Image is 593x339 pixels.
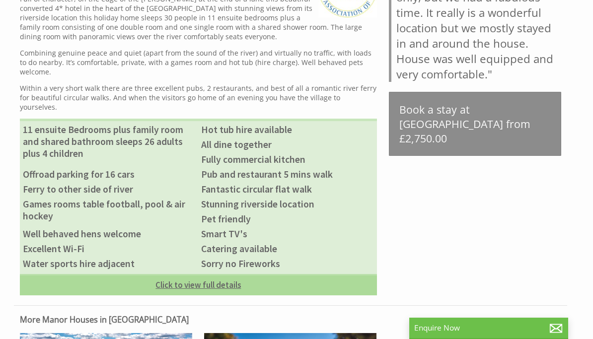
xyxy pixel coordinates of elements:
li: Water sports hire adjacent [20,256,198,271]
li: Catering available [198,241,376,256]
li: Hot tub hire available [198,122,376,137]
li: Pet friendly [198,211,376,226]
li: Smart TV's [198,226,376,241]
li: Well behaved hens welcome [20,226,198,241]
li: Fantastic circular flat walk [198,182,376,197]
li: All dine together [198,137,376,152]
li: Games rooms table football, pool & air hockey [20,197,198,223]
li: Pub and restaurant 5 mins walk [198,167,376,182]
li: Excellent Wi-Fi [20,241,198,256]
a: Click to view full details [20,274,377,295]
p: Enquire Now [414,323,563,333]
li: Stunning riverside location [198,197,376,211]
li: Fully commercial kitchen [198,152,376,167]
li: Sorry no Fireworks [198,256,376,271]
li: Ferry to other side of river [20,182,198,197]
p: Combining genuine peace and quiet (apart from the sound of the river) and virtually no traffic, w... [20,48,377,76]
a: More Manor Houses in [GEOGRAPHIC_DATA] [20,314,189,325]
li: 11 ensuite Bedrooms plus family room and shared bathroom sleeps 26 adults plus 4 children [20,122,198,161]
a: Book a stay at [GEOGRAPHIC_DATA] from £2,750.00 [389,92,561,156]
p: Within a very short walk there are three excellent pubs, 2 restaurants, and best of all a romanti... [20,83,377,112]
li: Offroad parking for 16 cars [20,167,198,182]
